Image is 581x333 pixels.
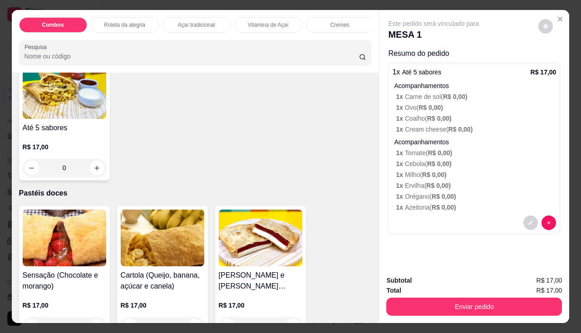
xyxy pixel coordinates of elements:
[553,12,567,26] button: Close
[42,21,64,29] p: Combos
[537,275,562,285] span: R$ 17,00
[426,182,451,189] span: R$ 0,00 )
[330,21,350,29] p: Cremes
[388,19,479,28] p: Este pedido será vinculado para
[396,181,556,190] p: Ervilha (
[396,204,404,211] span: 1 x
[419,104,443,111] span: R$ 0,00 )
[386,277,412,284] strong: Subtotal
[396,114,556,123] p: Coalho (
[386,287,401,294] strong: Total
[427,115,452,122] span: R$ 0,00 )
[396,103,556,112] p: Ovo (
[432,204,456,211] span: R$ 0,00 )
[104,21,145,29] p: Roleta da alegria
[432,193,456,200] span: R$ 0,00 )
[248,21,289,29] p: Vitamina de Açaí
[23,301,106,310] p: R$ 17,00
[396,148,556,157] p: Tomate (
[443,93,468,100] span: R$ 0,00 )
[396,159,556,168] p: Cebola (
[25,43,50,51] label: Pesquisa
[396,170,556,179] p: Milho (
[386,298,562,316] button: Enviar pedido
[396,182,404,189] span: 1 x
[538,19,553,34] button: decrease-product-quantity
[394,137,556,147] p: Acompanhamentos
[531,68,556,77] p: R$ 17,00
[388,48,560,59] p: Resumo do pedido
[23,270,106,292] h4: Sensação (Chocolate e morango)
[19,188,372,199] p: Pastéis doces
[542,215,556,230] button: decrease-product-quantity
[396,193,404,200] span: 1 x
[428,149,452,157] span: R$ 0,00 )
[422,171,447,178] span: R$ 0,00 )
[396,126,404,133] span: 1 x
[396,125,556,134] p: Cream cheese (
[396,203,556,212] p: Azeitona (
[396,104,404,111] span: 1 x
[25,52,359,61] input: Pesquisa
[523,215,538,230] button: decrease-product-quantity
[396,92,556,101] p: Carne de sol (
[396,192,556,201] p: Orégano (
[402,69,441,76] span: Até 5 sabores
[392,67,441,78] p: 1 x
[448,126,473,133] span: R$ 0,00 )
[219,210,302,266] img: product-image
[396,93,404,100] span: 1 x
[427,160,452,167] span: R$ 0,00 )
[396,149,404,157] span: 1 x
[396,171,404,178] span: 1 x
[178,21,215,29] p: Açaí tradicional
[396,115,404,122] span: 1 x
[537,285,562,295] span: R$ 17,00
[219,270,302,292] h4: [PERSON_NAME] e [PERSON_NAME] ([GEOGRAPHIC_DATA] e [GEOGRAPHIC_DATA])
[394,81,556,90] p: Acompanhamentos
[23,142,106,152] p: R$ 17,00
[121,301,204,310] p: R$ 17,00
[23,122,106,133] h4: Até 5 sabores
[388,28,479,41] p: MESA 1
[396,160,404,167] span: 1 x
[219,301,302,310] p: R$ 17,00
[121,210,204,266] img: product-image
[23,62,106,119] img: product-image
[121,270,204,292] h4: Cartola (Queijo, banana, açúcar e canela)
[23,210,106,266] img: product-image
